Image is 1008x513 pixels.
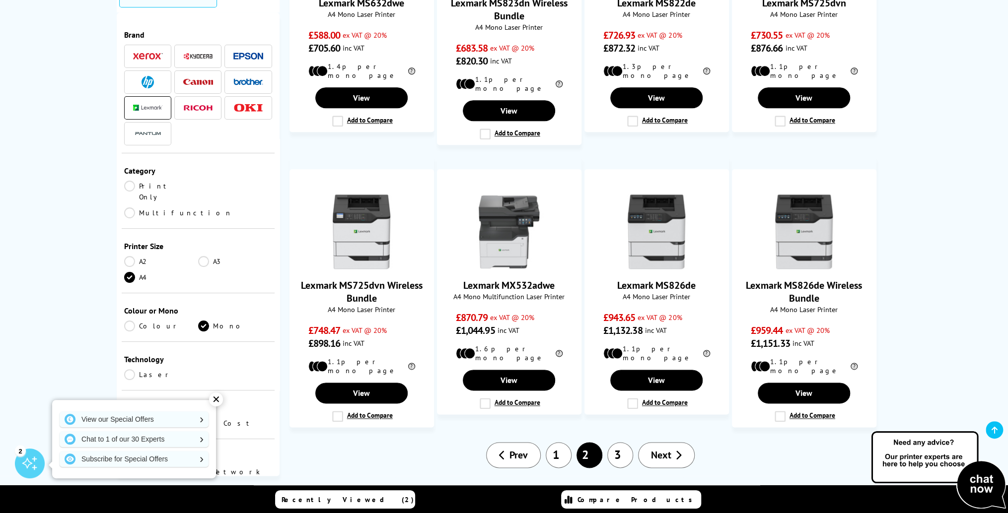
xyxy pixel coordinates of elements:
span: inc VAT [490,56,512,65]
a: 3 [607,442,633,468]
img: Lexmark MS826de [619,194,694,269]
div: ✕ [209,392,223,406]
div: 2 [15,445,26,456]
span: Recently Viewed (2) [282,495,414,504]
span: ex VAT @ 20% [785,30,829,40]
a: Lexmark MS826de [619,261,694,271]
a: A3 [198,256,272,267]
span: £872.32 [603,42,636,55]
a: View [315,383,408,403]
a: Lexmark MS826de Wireless Bundle [746,279,862,305]
span: £898.16 [308,337,341,350]
a: Lexmark MS826de Wireless Bundle [767,261,841,271]
li: 1.3p per mono page [603,62,710,80]
div: Technology [124,354,272,364]
span: ex VAT @ 20% [490,43,534,53]
span: ex VAT @ 20% [343,30,387,40]
span: £705.60 [308,42,341,55]
span: £959.44 [751,324,783,337]
span: A4 Mono Laser Printer [737,305,871,314]
li: 1.6p per mono page [456,344,563,362]
span: A4 Mono Laser Printer [737,9,871,19]
li: 1.1p per mono page [751,357,858,375]
a: OKI [233,102,263,114]
a: Prev [486,442,541,468]
span: £1,044.95 [456,324,495,337]
label: Add to Compare [627,116,688,127]
a: HP [133,76,163,88]
span: A4 Mono Laser Printer [442,22,576,32]
span: £1,132.38 [603,324,643,337]
a: View [463,100,555,121]
a: Pantum [133,128,163,140]
span: A4 Mono Multifunction Laser Printer [442,292,576,301]
span: A4 Mono Laser Printer [590,292,723,301]
span: ex VAT @ 20% [785,325,829,335]
img: Lexmark MS725dvn Wireless Bundle [324,194,399,269]
a: A4 [124,272,198,283]
a: Brother [233,76,263,88]
img: Kyocera [183,53,213,60]
label: Add to Compare [775,116,835,127]
span: inc VAT [792,338,814,348]
div: Colour or Mono [124,306,272,316]
label: Add to Compare [480,398,540,409]
img: Lexmark [133,105,163,111]
div: Brand [124,30,272,40]
a: View [315,87,408,108]
a: Ricoh [183,102,213,114]
li: 1.4p per mono page [308,62,415,80]
a: View [758,87,850,108]
span: inc VAT [785,43,807,53]
a: Laser [124,369,198,380]
a: Lexmark MX532adwe [472,261,546,271]
a: Xerox [133,50,163,63]
span: A4 Mono Laser Printer [295,9,429,19]
span: £748.47 [308,324,341,337]
li: 1.1p per mono page [456,75,563,93]
img: Open Live Chat window [869,430,1008,511]
span: £1,151.33 [751,337,790,350]
img: Lexmark MX532adwe [472,194,546,269]
img: Epson [233,53,263,60]
span: ex VAT @ 20% [490,313,534,322]
li: 1.1p per mono page [308,357,415,375]
a: View [610,87,703,108]
label: Add to Compare [480,128,540,139]
a: View [463,370,555,390]
li: 1.1p per mono page [751,62,858,80]
span: Next [651,449,671,461]
span: inc VAT [638,43,659,53]
label: Add to Compare [627,398,688,409]
a: Mono [198,321,272,331]
a: Kyocera [183,50,213,63]
label: Add to Compare [775,411,835,422]
span: Compare Products [577,495,698,504]
span: £683.58 [456,42,488,55]
img: Lexmark MS826de Wireless Bundle [767,194,841,269]
div: Printer Size [124,241,272,251]
a: Lexmark [133,102,163,114]
img: Ricoh [183,105,213,111]
a: Multifunction [124,207,232,218]
span: inc VAT [343,43,364,53]
a: View our Special Offers [60,411,209,427]
span: ex VAT @ 20% [638,30,682,40]
a: View [610,370,703,390]
a: Epson [233,50,263,63]
img: Pantum [133,128,163,139]
a: View [758,383,850,403]
a: Lexmark MX532adwe [463,279,555,292]
img: Canon [183,79,213,85]
img: HP [142,76,154,88]
span: £726.93 [603,29,636,42]
div: Category [124,166,272,176]
span: A4 Mono Laser Printer [295,305,429,314]
img: Xerox [133,53,163,60]
img: Brother [233,78,263,85]
span: £876.66 [751,42,783,55]
span: ex VAT @ 20% [343,325,387,335]
span: ex VAT @ 20% [638,313,682,322]
img: OKI [233,104,263,112]
a: Canon [183,76,213,88]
